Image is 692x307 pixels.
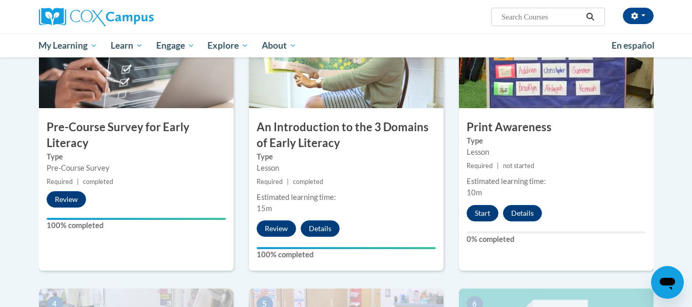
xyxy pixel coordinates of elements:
span: | [287,178,289,186]
button: Review [47,191,86,208]
label: 100% completed [257,249,436,260]
label: 0% completed [467,234,646,245]
div: Main menu [24,34,669,57]
span: About [262,39,297,52]
button: Details [503,205,542,221]
span: My Learning [38,39,97,52]
button: Account Settings [623,8,654,24]
a: Explore [201,34,255,57]
div: Lesson [257,162,436,174]
h3: Pre-Course Survey for Early Literacy [39,119,234,151]
a: Learn [104,34,150,57]
label: Type [467,135,646,147]
div: Pre-Course Survey [47,162,226,174]
span: Engage [156,39,195,52]
a: Engage [150,34,201,57]
div: Lesson [467,147,646,158]
span: completed [293,178,323,186]
div: Your progress [257,247,436,249]
h3: An Introduction to the 3 Domains of Early Literacy [249,119,444,151]
span: Required [467,162,493,170]
span: 10m [467,188,482,197]
span: 15m [257,204,272,213]
button: Review [257,220,296,237]
span: not started [503,162,534,170]
button: Details [301,220,340,237]
div: Estimated learning time: [257,192,436,203]
label: Type [47,151,226,162]
button: Search [582,11,598,23]
label: 100% completed [47,220,226,231]
span: | [77,178,79,186]
span: | [497,162,499,170]
span: Explore [207,39,248,52]
a: About [255,34,303,57]
button: Start [467,205,498,221]
div: Your progress [47,218,226,220]
a: My Learning [32,34,104,57]
span: En español [612,40,655,51]
input: Search Courses [500,11,582,23]
label: Type [257,151,436,162]
span: completed [83,178,113,186]
h3: Print Awareness [459,119,654,135]
a: Cox Campus [39,8,234,26]
div: Estimated learning time: [467,176,646,187]
a: En español [605,35,661,56]
img: Cox Campus [39,8,154,26]
span: Learn [111,39,143,52]
span: Required [47,178,73,186]
iframe: Button to launch messaging window [651,266,684,299]
span: Required [257,178,283,186]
